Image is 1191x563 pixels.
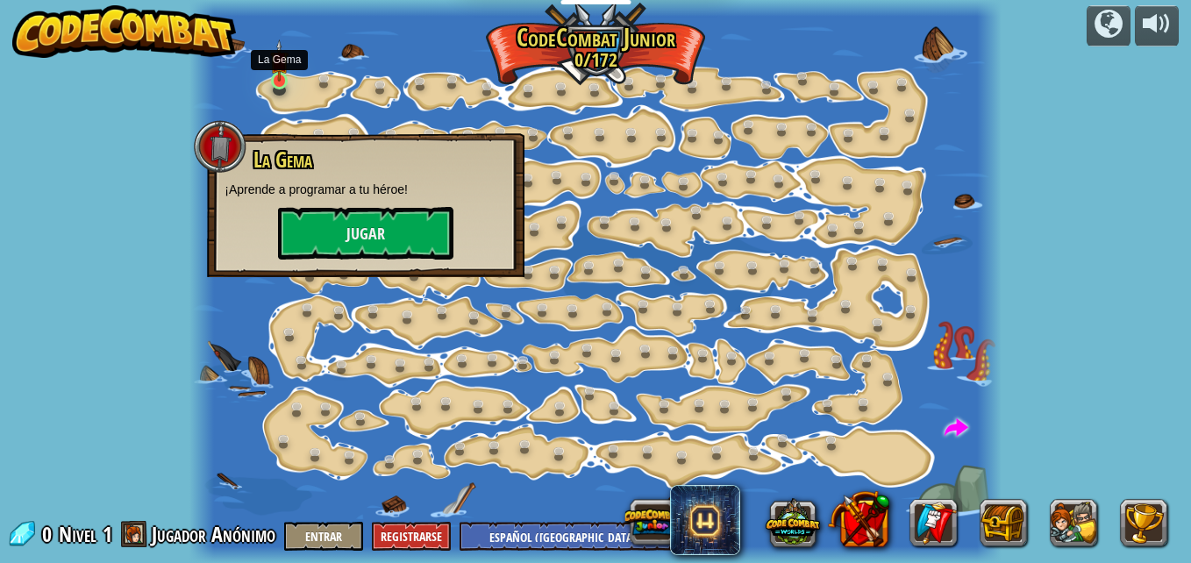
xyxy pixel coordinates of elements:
span: Jugador Anónimo [152,520,275,548]
button: Registrarse [372,522,451,551]
button: Entrar [284,522,363,551]
img: CodeCombat - Learn how to code by playing a game [12,5,237,58]
button: Ajustar el volúmen [1135,5,1179,46]
p: ¡Aprende a programar a tu héroe! [225,181,507,198]
span: 0 [42,520,57,548]
img: level-banner-unstarted.png [270,39,289,82]
span: Nivel [59,520,96,549]
button: Jugar [278,207,453,260]
button: Campañas [1087,5,1130,46]
span: 1 [103,520,112,548]
span: La Gema [253,145,312,175]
